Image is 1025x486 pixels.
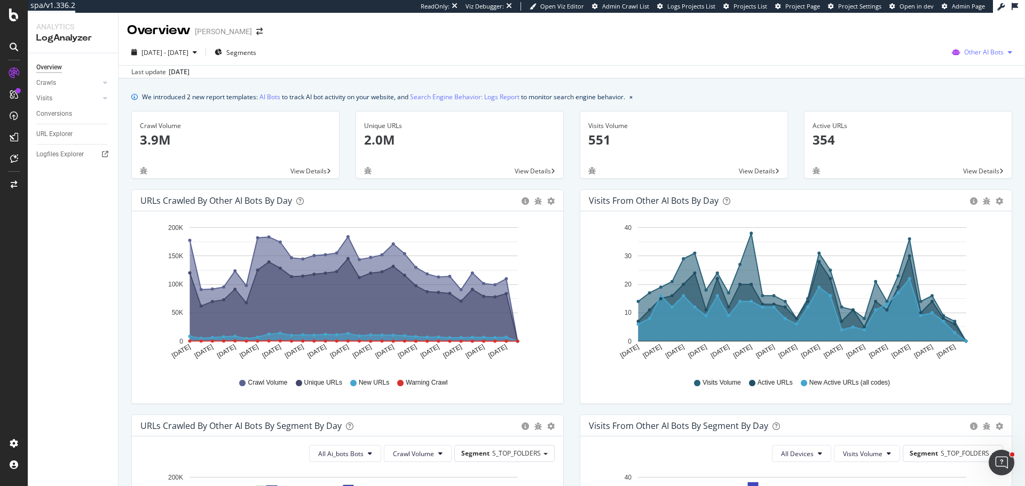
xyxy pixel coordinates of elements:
a: Conversions [36,108,111,119]
a: Search Engine Behavior: Logs Report [410,91,519,102]
div: Crawl Volume [140,121,331,131]
text: 40 [625,224,632,232]
text: 200K [168,224,183,232]
span: View Details [515,166,551,176]
button: All Ai_bots Bots [309,445,381,462]
text: 0 [179,338,183,345]
span: Visits Volume [843,449,882,458]
a: Logs Projects List [657,2,715,11]
text: [DATE] [442,343,463,360]
span: All Devices [781,449,814,458]
div: gear [547,423,555,430]
span: View Details [963,166,999,176]
div: circle-info [522,197,529,205]
div: Visits Volume [588,121,779,131]
text: [DATE] [193,343,215,360]
span: New URLs [359,378,389,387]
button: Other AI Bots [948,44,1016,61]
div: [PERSON_NAME] [195,26,252,37]
iframe: Intercom live chat [989,450,1014,475]
span: Crawl Volume [393,449,434,458]
text: 0 [628,338,632,345]
div: bug [813,167,820,174]
text: [DATE] [935,343,957,360]
text: [DATE] [800,343,821,360]
div: URLs Crawled by Other AI Bots by day [140,195,292,206]
div: arrow-right-arrow-left [256,28,263,35]
text: [DATE] [777,343,799,360]
text: 200K [168,474,183,481]
text: [DATE] [283,343,305,360]
span: Crawl Volume [248,378,287,387]
span: Open in dev [900,2,934,10]
div: URL Explorer [36,129,73,140]
span: Segment [910,449,938,458]
div: We introduced 2 new report templates: to track AI bot activity on your website, and to monitor se... [142,91,625,102]
p: 354 [813,131,1004,149]
span: Visits Volume [703,378,741,387]
div: ReadOnly: [421,2,450,11]
span: Admin Page [952,2,985,10]
text: [DATE] [261,343,282,360]
text: [DATE] [642,343,663,360]
a: Project Settings [828,2,881,11]
span: Unique URLs [304,378,342,387]
text: [DATE] [351,343,373,360]
a: Open in dev [889,2,934,11]
span: Admin Crawl List [602,2,649,10]
span: Open Viz Editor [540,2,584,10]
span: View Details [739,166,775,176]
text: [DATE] [374,343,395,360]
a: Open Viz Editor [530,2,584,11]
text: [DATE] [754,343,776,360]
span: Projects List [734,2,767,10]
text: [DATE] [913,343,934,360]
button: All Devices [772,445,831,462]
text: [DATE] [664,343,685,360]
text: [DATE] [709,343,731,360]
span: View Details [290,166,327,176]
div: Last update [131,67,190,77]
a: URL Explorer [36,129,111,140]
div: bug [983,423,990,430]
text: [DATE] [890,343,912,360]
span: New Active URLs (all codes) [809,378,890,387]
div: Viz Debugger: [466,2,504,11]
text: [DATE] [216,343,237,360]
div: [DATE] [169,67,190,77]
p: 3.9M [140,131,331,149]
span: Active URLs [758,378,793,387]
text: [DATE] [419,343,440,360]
text: [DATE] [732,343,753,360]
span: Segments [226,48,256,57]
div: Logfiles Explorer [36,149,84,160]
svg: A chart. [589,220,999,368]
div: gear [547,197,555,205]
text: [DATE] [822,343,843,360]
div: Active URLs [813,121,1004,131]
p: 551 [588,131,779,149]
button: Visits Volume [834,445,900,462]
text: 150K [168,252,183,260]
span: S_TOP_FOLDERS [492,449,541,458]
div: info banner [131,91,1012,102]
a: Admin Page [942,2,985,11]
text: [DATE] [687,343,708,360]
div: circle-info [970,197,977,205]
div: Visits from Other AI Bots By Segment By Day [589,420,768,431]
text: 100K [168,281,183,288]
div: Overview [36,62,62,73]
button: close banner [627,89,635,105]
a: AI Bots [259,91,280,102]
a: Admin Crawl List [592,2,649,11]
div: gear [996,423,1003,430]
text: 20 [625,281,632,288]
span: Segment [461,449,490,458]
a: Logfiles Explorer [36,149,111,160]
div: LogAnalyzer [36,32,109,44]
span: S_TOP_FOLDERS [941,449,989,458]
text: 40 [625,474,632,481]
svg: A chart. [140,220,551,368]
